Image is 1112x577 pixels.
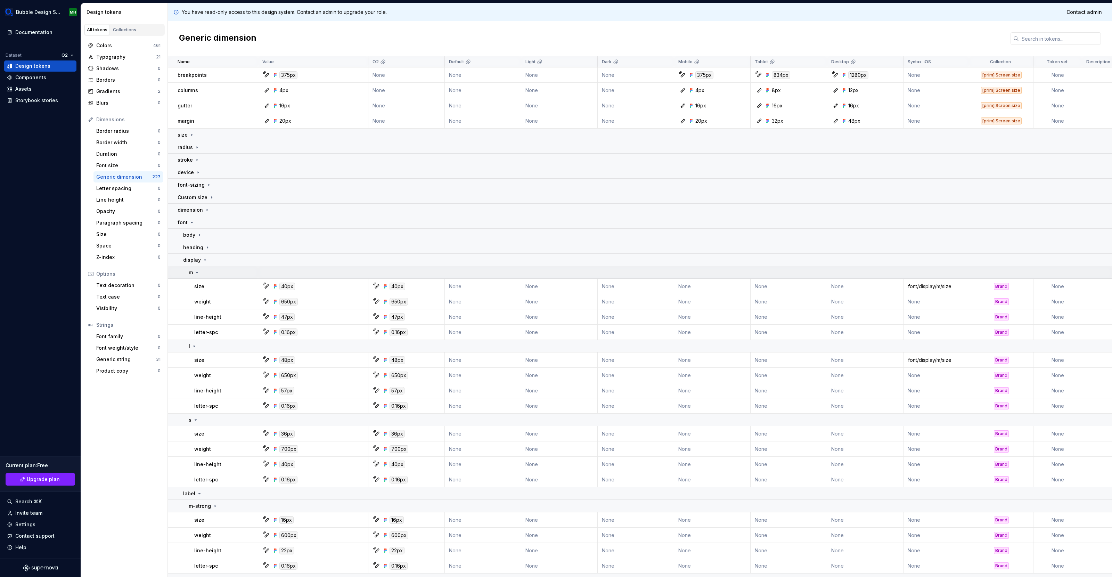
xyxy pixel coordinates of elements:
h2: Generic dimension [179,32,256,45]
div: 4px [279,87,288,94]
div: 16px [695,102,706,109]
td: None [521,383,598,398]
td: None [751,426,827,441]
a: Documentation [4,27,76,38]
td: None [445,279,521,294]
div: Paragraph spacing [96,219,158,226]
div: 0 [158,231,161,237]
td: None [903,398,969,414]
p: columns [178,87,198,94]
div: 0 [158,220,161,226]
td: None [521,426,598,441]
div: Assets [15,86,32,92]
td: None [903,368,969,383]
div: 0 [158,151,161,157]
td: None [827,352,903,368]
div: 0 [158,140,161,145]
p: Syntax: iOS [908,59,931,65]
div: Product copy [96,367,158,374]
p: Collection [990,59,1011,65]
td: None [598,368,674,383]
p: display [183,257,201,263]
div: 0 [158,128,161,134]
td: None [674,294,751,309]
div: Search ⌘K [15,498,42,505]
td: None [445,294,521,309]
svg: Supernova Logo [23,564,58,571]
div: Font family [96,333,158,340]
a: Font family0 [93,331,163,342]
td: None [1033,325,1082,340]
td: None [674,383,751,398]
td: None [674,398,751,414]
td: None [598,398,674,414]
td: None [827,426,903,441]
td: None [598,67,674,83]
td: None [827,309,903,325]
td: None [674,368,751,383]
div: 40px [279,283,295,290]
div: 57px [279,387,294,395]
td: None [445,67,521,83]
div: Z-index [96,254,158,261]
div: 0 [158,368,161,374]
p: Light [525,59,535,65]
button: Upgrade plan [6,473,75,486]
div: Brand [994,387,1009,394]
div: Duration [96,151,158,157]
p: body [183,231,195,238]
a: Borders0 [85,74,163,86]
p: font-sizing [178,181,205,188]
a: Font size0 [93,160,163,171]
td: None [445,368,521,383]
div: 227 [152,174,161,180]
div: 47px [390,313,405,321]
div: 47px [279,313,295,321]
a: Border width0 [93,137,163,148]
td: None [903,309,969,325]
td: None [1033,352,1082,368]
div: Dimensions [96,116,161,123]
td: None [521,279,598,294]
td: None [674,279,751,294]
div: Generic dimension [96,173,152,180]
div: 461 [153,43,161,48]
td: None [1033,398,1082,414]
p: heading [183,244,203,251]
a: Shadows0 [85,63,163,74]
div: 20px [695,117,707,124]
div: 0 [158,254,161,260]
div: 8px [772,87,781,94]
a: Generic string31 [93,354,163,365]
div: 16px [279,102,290,109]
div: Brand [994,357,1009,364]
td: None [827,368,903,383]
div: 0.16px [279,402,297,410]
td: None [1033,368,1082,383]
td: None [598,83,674,98]
div: 0 [158,66,161,71]
input: Search in tokens... [1019,32,1101,45]
td: None [445,83,521,98]
div: 0 [158,77,161,83]
td: None [368,113,445,129]
div: 375px [279,71,297,79]
div: 48px [279,356,295,364]
p: Dark [602,59,612,65]
td: None [598,426,674,441]
div: 2 [158,89,161,94]
p: letter-spc [194,329,218,336]
p: letter-spc [194,403,218,409]
div: Brand [994,403,1009,409]
a: Paragraph spacing0 [93,217,163,228]
td: None [445,398,521,414]
div: Dataset [6,52,22,58]
p: Desktop [831,59,849,65]
p: font [178,219,188,226]
div: Contact support [15,533,55,539]
div: 0 [158,197,161,203]
td: None [598,98,674,113]
div: Brand [994,430,1009,437]
div: Text case [96,293,158,300]
div: Text decoration [96,282,158,289]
